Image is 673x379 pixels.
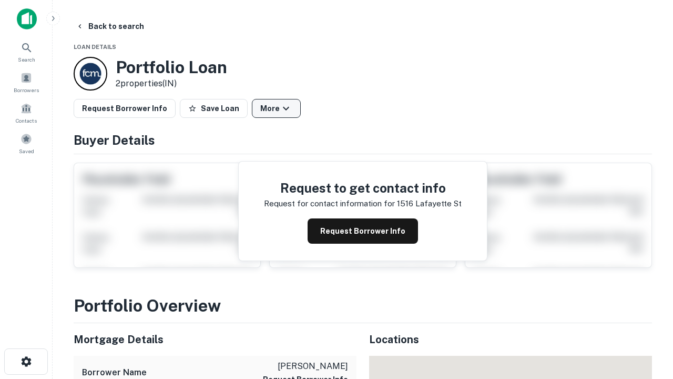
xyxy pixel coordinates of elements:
a: Saved [3,129,49,157]
a: Search [3,37,49,66]
span: Saved [19,147,34,155]
h6: Borrower Name [82,366,147,379]
h4: Request to get contact info [264,178,462,197]
p: Request for contact information for [264,197,395,210]
p: 1516 lafayette st [397,197,462,210]
button: More [252,99,301,118]
a: Contacts [3,98,49,127]
button: Request Borrower Info [308,218,418,244]
button: Save Loan [180,99,248,118]
p: 2 properties (IN) [116,77,227,90]
button: Back to search [72,17,148,36]
span: Contacts [16,116,37,125]
iframe: Chat Widget [620,261,673,312]
span: Loan Details [74,44,116,50]
h4: Buyer Details [74,131,652,149]
button: Request Borrower Info [74,99,176,118]
h5: Mortgage Details [74,332,356,347]
h5: Locations [369,332,652,347]
span: Borrowers [14,86,39,94]
img: capitalize-icon.png [17,8,37,29]
span: Search [18,55,35,64]
a: Borrowers [3,68,49,96]
h3: Portfolio Loan [116,57,227,77]
h3: Portfolio Overview [74,293,652,318]
p: [PERSON_NAME] [263,360,348,373]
